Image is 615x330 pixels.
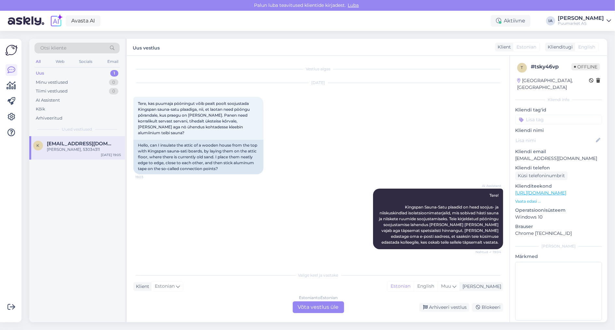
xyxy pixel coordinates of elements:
[5,44,18,56] img: Askly Logo
[47,141,114,147] span: kaja.vaarend@gmail.com
[515,115,602,124] input: Lisa tag
[36,70,44,77] div: Uus
[109,88,118,94] div: 0
[515,253,602,260] p: Märkmed
[47,147,121,152] div: [PERSON_NAME], 53034311
[521,65,523,70] span: t
[475,250,501,254] span: Nähtud ✓ 19:04
[515,165,602,171] p: Kliendi telefon
[472,303,503,312] div: Blokeeri
[78,57,94,66] div: Socials
[54,57,66,66] div: Web
[545,44,573,50] div: Klienditugi
[515,97,602,103] div: Kliendi info
[346,2,361,8] span: Luba
[515,137,595,144] input: Lisa nimi
[515,223,602,230] p: Brauser
[558,16,611,26] a: [PERSON_NAME]Puumarket AS
[36,115,62,122] div: Arhiveeritud
[477,183,501,188] span: AI Assistent
[37,143,40,148] span: k
[515,148,602,155] p: Kliendi email
[66,15,100,26] a: Avasta AI
[62,126,92,132] span: Uued vestlused
[36,88,68,94] div: Tiimi vestlused
[293,301,344,313] div: Võta vestlus üle
[133,272,503,278] div: Valige keel ja vastake
[515,230,602,237] p: Chrome [TECHNICAL_ID]
[133,66,503,72] div: Vestlus algas
[135,175,160,179] span: 19:03
[531,63,571,71] div: # tsky46vp
[515,190,566,196] a: [URL][DOMAIN_NAME]
[558,21,604,26] div: Puumarket AS
[106,57,120,66] div: Email
[109,79,118,86] div: 0
[491,15,530,27] div: Aktiivne
[379,193,500,245] span: Tere! Kingspan Sauna-Satu plaadid on head soojus- ja niiskuskindlad isolatsioonimaterjalid, mis s...
[133,283,149,290] div: Klient
[36,97,60,104] div: AI Assistent
[515,183,602,190] p: Klienditeekond
[133,140,263,174] div: Hello, can I insulate the attic of a wooden house from the top with Kingspan sauna-sati boards, b...
[133,43,160,51] label: Uus vestlus
[441,283,451,289] span: Muu
[460,283,501,290] div: [PERSON_NAME]
[155,283,175,290] span: Estonian
[495,44,511,50] div: Klient
[515,155,602,162] p: [EMAIL_ADDRESS][DOMAIN_NAME]
[110,70,118,77] div: 1
[49,14,63,28] img: explore-ai
[36,79,68,86] div: Minu vestlused
[578,44,595,50] span: English
[36,106,45,112] div: Kõik
[515,243,602,249] div: [PERSON_NAME]
[516,44,536,50] span: Estonian
[101,152,121,157] div: [DATE] 19:05
[515,198,602,204] p: Vaata edasi ...
[571,63,600,70] span: Offline
[515,127,602,134] p: Kliendi nimi
[419,303,469,312] div: Arhiveeri vestlus
[387,281,414,291] div: Estonian
[414,281,437,291] div: English
[515,214,602,221] p: Windows 10
[515,107,602,113] p: Kliendi tag'id
[515,207,602,214] p: Operatsioonisüsteem
[299,295,338,301] div: Estonian to Estonian
[133,80,503,86] div: [DATE]
[34,57,42,66] div: All
[515,171,568,180] div: Küsi telefoninumbrit
[517,77,589,91] div: [GEOGRAPHIC_DATA], [GEOGRAPHIC_DATA]
[546,16,555,25] div: IA
[138,101,251,135] span: Tere, kas puumaja pööningut võib pealt poolt soojustada Kingspan sauna-satu plaadiga, nii, et lao...
[558,16,604,21] div: [PERSON_NAME]
[40,45,66,51] span: Otsi kliente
